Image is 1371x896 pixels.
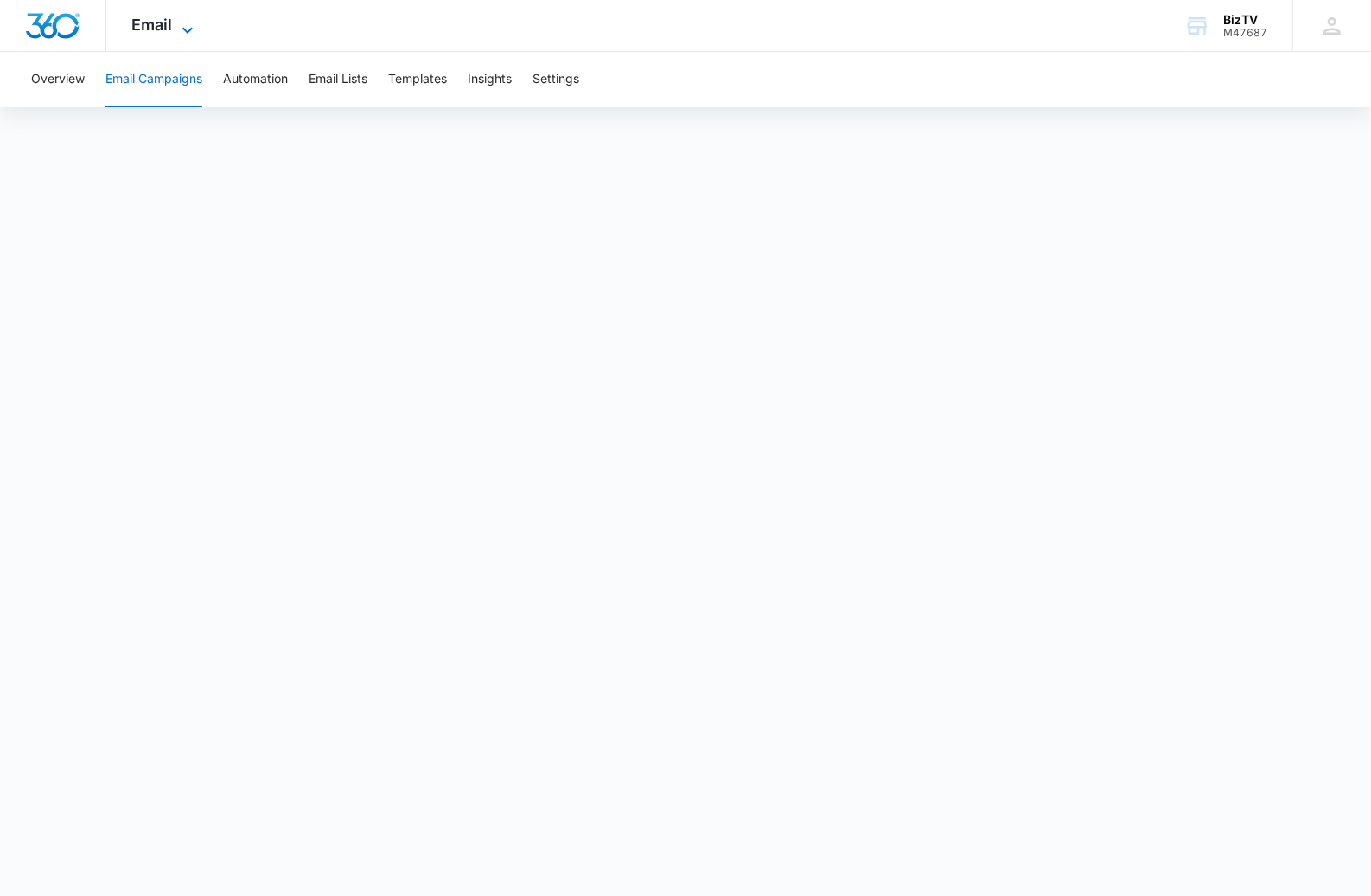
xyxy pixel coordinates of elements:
[105,52,202,107] button: Email Campaigns
[132,16,173,34] span: Email
[532,52,579,107] button: Settings
[31,52,85,107] button: Overview
[1223,13,1267,27] div: account name
[223,52,288,107] button: Automation
[388,52,447,107] button: Templates
[309,52,367,107] button: Email Lists
[468,52,512,107] button: Insights
[1223,27,1267,39] div: account id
